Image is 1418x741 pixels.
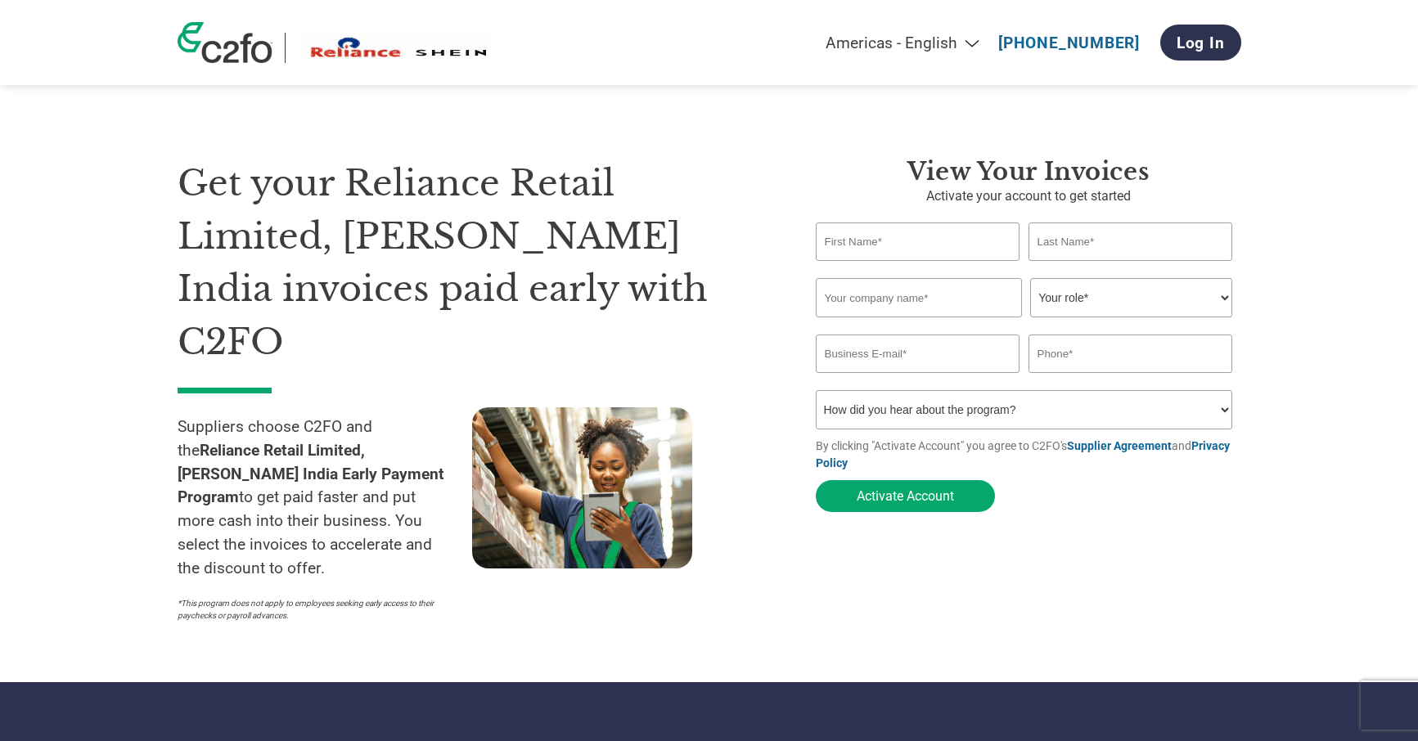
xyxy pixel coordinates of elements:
[178,597,456,622] p: *This program does not apply to employees seeking early access to their paychecks or payroll adva...
[1029,263,1233,272] div: Invalid last name or last name is too long
[816,263,1020,272] div: Invalid first name or first name is too long
[178,157,767,368] h1: Get your Reliance Retail Limited, [PERSON_NAME] India invoices paid early with C2FO
[298,33,495,63] img: Reliance Retail Limited, SHEIN India
[816,319,1233,328] div: Invalid company name or company name is too long
[178,22,272,63] img: c2fo logo
[816,439,1230,469] a: Privacy Policy
[178,415,472,581] p: Suppliers choose C2FO and the to get paid faster and put more cash into their business. You selec...
[816,186,1241,206] p: Activate your account to get started
[472,407,692,568] img: supply chain worker
[816,278,1022,317] input: Your company name*
[816,438,1241,472] p: By clicking "Activate Account" you agree to C2FO's and
[1029,375,1233,384] div: Inavlid Phone Number
[1029,335,1233,373] input: Phone*
[1160,25,1241,61] a: Log In
[816,480,995,512] button: Activate Account
[816,157,1241,186] h3: View Your Invoices
[816,335,1020,373] input: Invalid Email format
[1067,439,1172,452] a: Supplier Agreement
[1030,278,1232,317] select: Title/Role
[998,34,1140,52] a: [PHONE_NUMBER]
[816,375,1020,384] div: Inavlid Email Address
[1029,222,1233,261] input: Last Name*
[178,441,444,507] strong: Reliance Retail Limited, [PERSON_NAME] India Early Payment Program
[816,222,1020,261] input: First Name*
